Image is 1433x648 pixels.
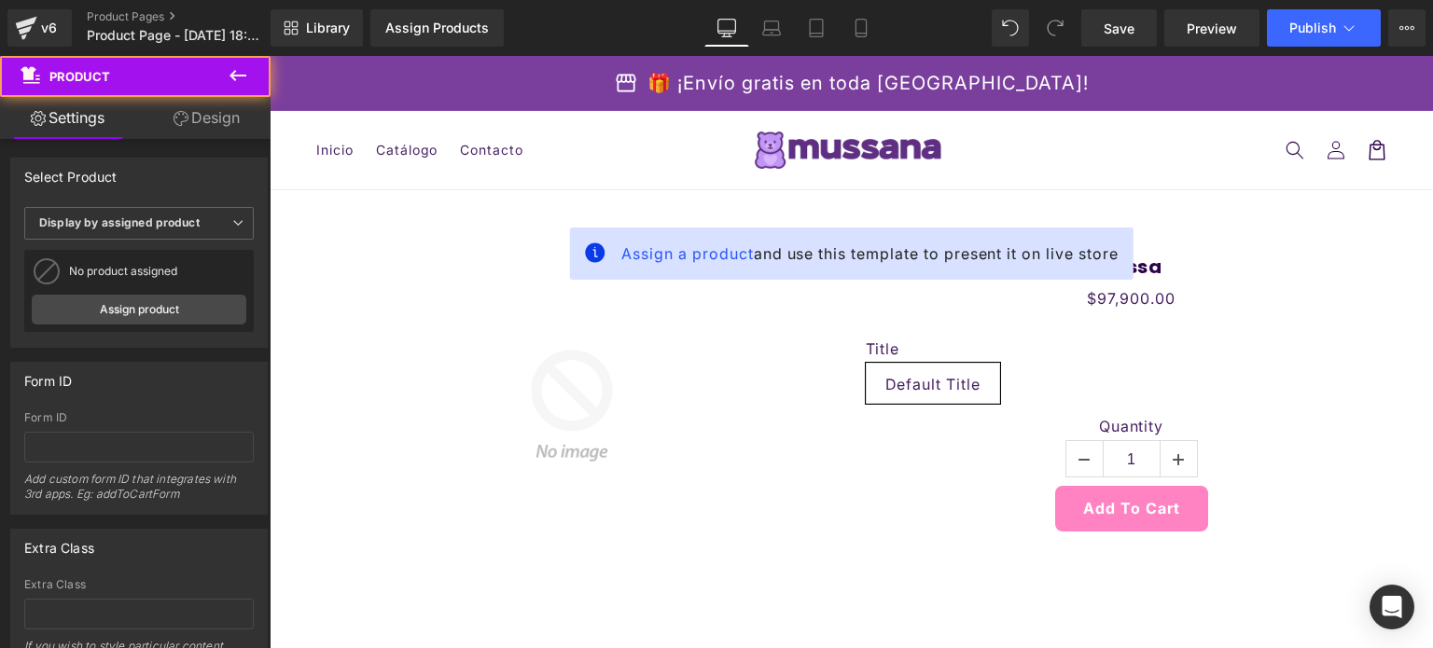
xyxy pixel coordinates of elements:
div: v6 [37,16,61,40]
a: Desktop [704,9,749,47]
a: Product Pages [87,9,301,24]
span: Library [306,20,350,36]
button: Publish [1267,9,1381,47]
span: 🎁 ¡Envío gratis en toda [GEOGRAPHIC_DATA]! [378,15,819,39]
a: Preview [1164,9,1259,47]
a: New Library [271,9,363,47]
span: Product Page - [DATE] 18:02:39 [87,28,266,43]
div: Add custom form ID that integrates with 3rd apps. Eg: addToCartForm [24,472,254,514]
a: Laptop [749,9,794,47]
a: Inicio [35,75,95,114]
img: pImage [32,256,62,286]
span: Contacto [190,86,254,103]
span: storefront [344,15,369,39]
span: Assign a product [352,188,483,207]
div: Extra Class [24,530,94,556]
span: Save [1104,19,1134,38]
a: Mobile [839,9,883,47]
div: No product assigned [69,265,246,278]
button: More [1388,9,1426,47]
b: Display by assigned product [39,215,200,229]
div: Extra Class [24,578,254,591]
button: Add To Cart [786,430,939,476]
span: $97,900.00 [817,229,906,256]
span: Preview [1187,19,1237,38]
a: Tablet [794,9,839,47]
span: Inicio [47,86,84,103]
img: Mussana [485,76,672,113]
div: Select Product [24,159,118,185]
span: Catálogo [106,86,169,103]
span: Product [49,69,110,84]
span: Publish [1289,21,1336,35]
span: Add To Cart [814,443,911,462]
a: Contacto [179,75,265,114]
div: Open Intercom Messenger [1370,585,1414,629]
span: and use this template to present it on live store [352,186,848,209]
label: Title [596,284,1128,307]
div: Form ID [24,411,254,424]
a: Design [139,97,274,139]
a: Catálogo [95,75,180,114]
a: v6 [7,9,72,47]
a: Assign product [32,295,246,324]
button: Redo [1036,9,1074,47]
label: Quantity [596,362,1128,384]
img: nassa [143,190,462,509]
summary: Búsqueda [1005,74,1046,115]
span: Default Title [616,308,711,347]
div: Assign Products [385,21,489,35]
div: Form ID [24,363,72,389]
button: Undo [992,9,1029,47]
